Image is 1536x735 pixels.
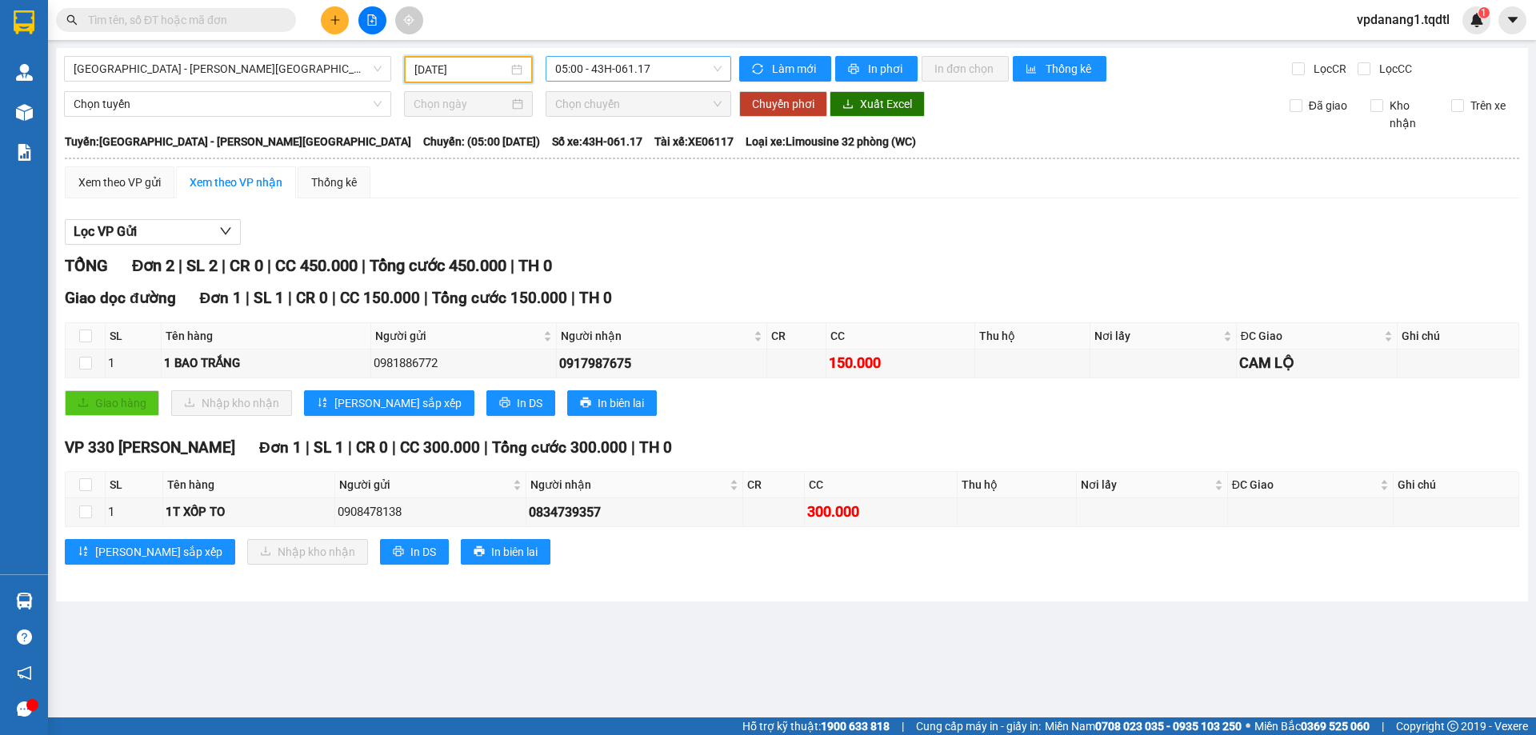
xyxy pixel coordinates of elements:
[461,539,550,565] button: printerIn biên lai
[1239,352,1394,374] div: CAM LỘ
[65,256,108,275] span: TỔNG
[739,91,827,117] button: Chuyển phơi
[1094,327,1220,345] span: Nơi lấy
[16,593,33,609] img: warehouse-icon
[826,323,974,350] th: CC
[370,256,506,275] span: Tổng cước 450.000
[311,174,357,191] div: Thống kê
[1383,97,1439,132] span: Kho nhận
[163,472,335,498] th: Tên hàng
[1344,10,1462,30] span: vpdanang1.tqdtl
[654,133,734,150] span: Tài xế: XE06117
[106,472,163,498] th: SL
[561,327,750,345] span: Người nhận
[1301,720,1370,733] strong: 0369 525 060
[743,472,805,498] th: CR
[1464,97,1512,114] span: Trên xe
[530,476,726,493] span: Người nhận
[902,717,904,735] span: |
[230,256,263,275] span: CR 0
[807,501,954,523] div: 300.000
[1470,13,1484,27] img: icon-new-feature
[166,503,332,522] div: 1T XỐP TO
[567,390,657,416] button: printerIn biên lai
[830,91,925,117] button: downloadXuất Excel
[829,352,971,374] div: 150.000
[752,63,766,76] span: sync
[267,256,271,275] span: |
[1013,56,1106,82] button: bar-chartThống kê
[200,289,242,307] span: Đơn 1
[842,98,854,111] span: download
[334,394,462,412] span: [PERSON_NAME] sắp xếp
[1481,7,1486,18] span: 1
[88,11,277,29] input: Tìm tên, số ĐT hoặc mã đơn
[805,472,958,498] th: CC
[423,133,540,150] span: Chuyến: (05:00 [DATE])
[17,665,32,681] span: notification
[275,256,358,275] span: CC 450.000
[868,60,905,78] span: In phơi
[393,545,404,558] span: printer
[74,92,382,116] span: Chọn tuyến
[403,14,414,26] span: aim
[958,472,1077,498] th: Thu hộ
[74,222,137,242] span: Lọc VP Gửi
[65,390,159,416] button: uploadGiao hàng
[1241,327,1381,345] span: ĐC Giao
[108,354,158,373] div: 1
[74,57,382,81] span: Sài Gòn - Quảng Trị
[339,476,510,493] span: Người gửi
[1478,7,1490,18] sup: 1
[246,289,250,307] span: |
[247,539,368,565] button: downloadNhập kho nhận
[1046,60,1094,78] span: Thống kê
[432,289,567,307] span: Tổng cước 150.000
[518,256,552,275] span: TH 0
[186,256,218,275] span: SL 2
[1232,476,1378,493] span: ĐC Giao
[106,323,162,350] th: SL
[848,63,862,76] span: printer
[108,503,160,522] div: 1
[332,289,336,307] span: |
[1307,60,1349,78] span: Lọc CR
[340,289,420,307] span: CC 150.000
[162,323,372,350] th: Tên hàng
[358,6,386,34] button: file-add
[739,56,831,82] button: syncLàm mới
[580,397,591,409] span: printer
[222,256,226,275] span: |
[1095,720,1242,733] strong: 0708 023 035 - 0935 103 250
[555,57,722,81] span: 05:00 - 43H-061.17
[529,502,740,522] div: 0834739357
[259,438,302,457] span: Đơn 1
[219,225,232,238] span: down
[1302,97,1354,114] span: Đã giao
[1246,723,1250,729] span: ⚪️
[517,394,542,412] span: In DS
[598,394,644,412] span: In biên lai
[254,289,284,307] span: SL 1
[491,543,538,561] span: In biên lai
[164,354,369,373] div: 1 BAO TRẮNG
[860,95,912,113] span: Xuất Excel
[742,717,890,735] span: Hỗ trợ kỹ thuật:
[639,438,672,457] span: TH 0
[132,256,174,275] span: Đơn 2
[14,10,34,34] img: logo-vxr
[474,545,485,558] span: printer
[16,64,33,81] img: warehouse-icon
[17,701,32,717] span: message
[821,720,890,733] strong: 1900 633 818
[66,14,78,26] span: search
[65,135,411,148] b: Tuyến: [GEOGRAPHIC_DATA] - [PERSON_NAME][GEOGRAPHIC_DATA]
[65,438,235,457] span: VP 330 [PERSON_NAME]
[65,219,241,245] button: Lọc VP Gửi
[1398,323,1519,350] th: Ghi chú
[16,104,33,121] img: warehouse-icon
[510,256,514,275] span: |
[579,289,612,307] span: TH 0
[1373,60,1414,78] span: Lọc CC
[17,629,32,645] span: question-circle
